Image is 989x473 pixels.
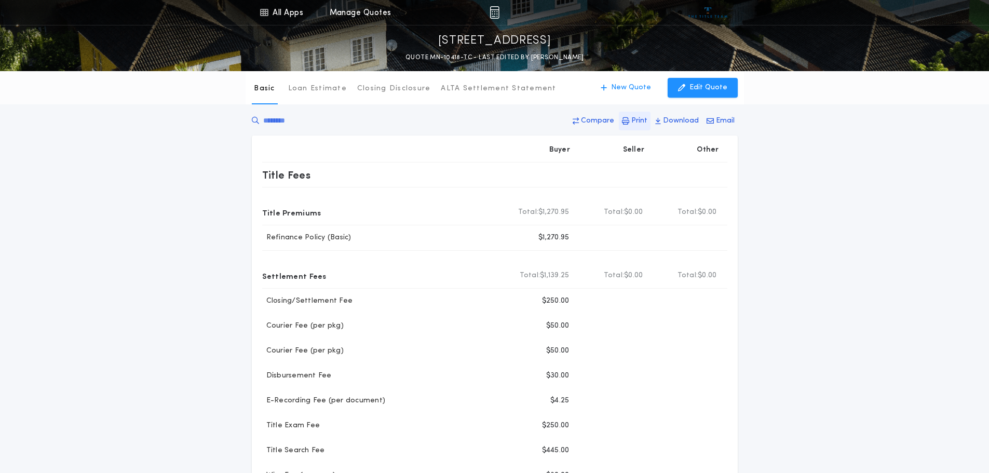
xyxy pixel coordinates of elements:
[262,204,321,221] p: Title Premiums
[262,267,327,284] p: Settlement Fees
[542,296,570,306] p: $250.00
[288,84,347,94] p: Loan Estimate
[262,346,344,356] p: Courier Fee (per pkg)
[581,116,614,126] p: Compare
[546,346,570,356] p: $50.00
[590,78,661,98] button: New Quote
[668,78,738,98] button: Edit Quote
[538,233,569,243] p: $1,270.95
[520,271,540,281] b: Total:
[262,167,311,183] p: Title Fees
[405,52,584,63] p: QUOTE MN-10418-TC - LAST EDITED BY [PERSON_NAME]
[542,421,570,431] p: $250.00
[624,207,643,218] span: $0.00
[697,145,719,155] p: Other
[570,112,617,130] button: Compare
[611,83,651,93] p: New Quote
[542,445,570,456] p: $445.00
[688,7,727,18] img: vs-icon
[623,145,645,155] p: Seller
[716,116,735,126] p: Email
[619,112,651,130] button: Print
[546,321,570,331] p: $50.00
[262,321,344,331] p: Courier Fee (per pkg)
[678,271,698,281] b: Total:
[546,371,570,381] p: $30.00
[549,145,570,155] p: Buyer
[441,84,556,94] p: ALTA Settlement Statement
[254,84,275,94] p: Basic
[678,207,698,218] b: Total:
[262,445,325,456] p: Title Search Fee
[624,271,643,281] span: $0.00
[262,396,386,406] p: E-Recording Fee (per document)
[698,271,716,281] span: $0.00
[652,112,702,130] button: Download
[604,271,625,281] b: Total:
[604,207,625,218] b: Total:
[262,233,351,243] p: Refinance Policy (Basic)
[490,6,499,19] img: img
[663,116,699,126] p: Download
[689,83,727,93] p: Edit Quote
[631,116,647,126] p: Print
[262,371,332,381] p: Disbursement Fee
[357,84,431,94] p: Closing Disclosure
[262,421,320,431] p: Title Exam Fee
[703,112,738,130] button: Email
[538,207,569,218] span: $1,270.95
[518,207,539,218] b: Total:
[438,33,551,49] p: [STREET_ADDRESS]
[540,271,569,281] span: $1,139.25
[550,396,569,406] p: $4.25
[262,296,353,306] p: Closing/Settlement Fee
[698,207,716,218] span: $0.00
